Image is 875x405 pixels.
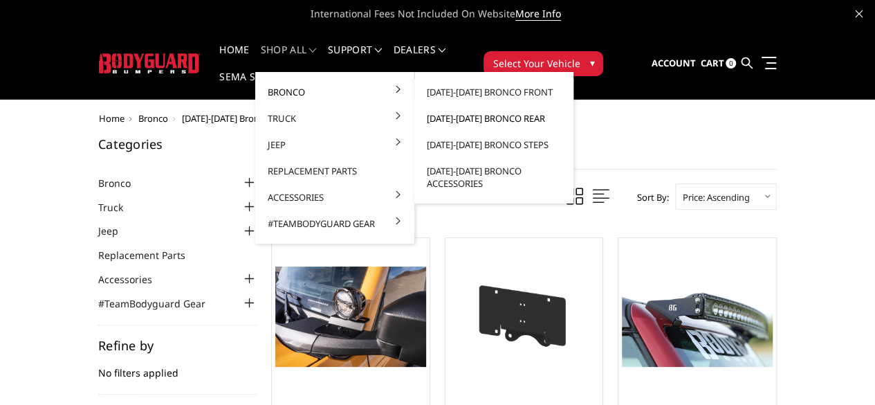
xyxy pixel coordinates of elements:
a: Bronco [261,79,409,105]
a: Home [99,112,125,125]
a: More Info [515,7,561,21]
a: #TeamBodyguard Gear [98,296,223,311]
label: Sort By: [629,187,669,208]
span: Account [651,57,695,69]
iframe: Chat Widget [806,339,875,405]
a: Mounting bracket included to relocate license plate to spare tire, just above rear camera [449,242,600,393]
a: [DATE]-[DATE] Bronco Front [420,79,568,105]
img: Mounting bracket included to relocate license plate to spare tire, just above rear camera [449,275,600,359]
a: [DATE]-[DATE] Bronco Steps [420,132,568,158]
div: No filters applied [98,339,257,395]
a: Bronco [138,112,168,125]
a: [DATE]-[DATE] Bronco Accessories [420,158,568,197]
a: Jeep [98,224,136,238]
button: Select Your Vehicle [483,51,603,76]
a: Account [651,45,695,82]
a: Truck [98,200,140,215]
a: Support [328,45,383,72]
a: Bronco [98,176,148,190]
img: BODYGUARD BUMPERS [99,53,201,73]
a: Truck [261,105,409,132]
a: Jeep [261,132,409,158]
span: 0 [726,58,736,69]
a: Accessories [261,184,409,210]
img: Bronco 40in RDS Light Bar Mounts [622,267,773,367]
a: Replacement Parts [98,248,203,262]
a: Cart 0 [700,45,736,82]
a: SEMA Show [219,72,279,99]
a: shop all [261,45,317,72]
span: ▾ [589,55,594,70]
img: Bronco Cowl Light Mounts [275,267,426,367]
a: #TeamBodyguard Gear [261,210,409,237]
span: [DATE]-[DATE] Bronco Accessories [182,112,318,125]
a: [DATE]-[DATE] Bronco Rear [420,105,568,132]
a: Bronco Cowl Light Mounts Bronco Cowl Light Mounts [275,242,426,393]
a: Dealers [394,45,446,72]
a: Accessories [98,272,169,287]
span: Cart [700,57,724,69]
a: Home [219,45,249,72]
a: Bronco 40in RDS Light Bar Mounts Bronco 40in RDS Light Bar Mounts [622,242,773,393]
a: Replacement Parts [261,158,409,184]
h5: Categories [98,138,257,150]
h5: Refine by [98,339,257,352]
span: Select Your Vehicle [492,56,580,71]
